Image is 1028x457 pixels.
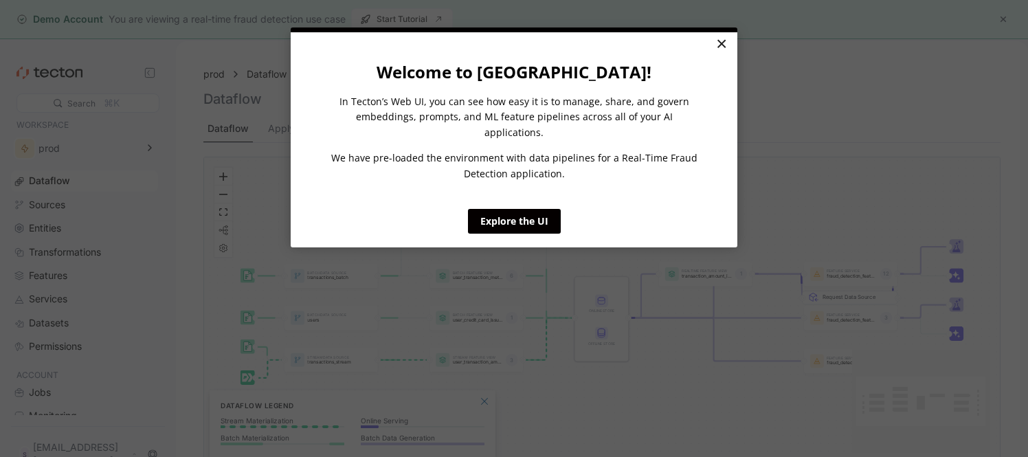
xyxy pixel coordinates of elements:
[291,27,737,32] div: current step
[709,32,733,57] a: Close modal
[468,209,561,234] a: Explore the UI
[377,60,651,83] strong: Welcome to [GEOGRAPHIC_DATA]!
[328,151,700,181] p: We have pre-loaded the environment with data pipelines for a Real-Time Fraud Detection application.
[328,94,700,140] p: In Tecton’s Web UI, you can see how easy it is to manage, share, and govern embeddings, prompts, ...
